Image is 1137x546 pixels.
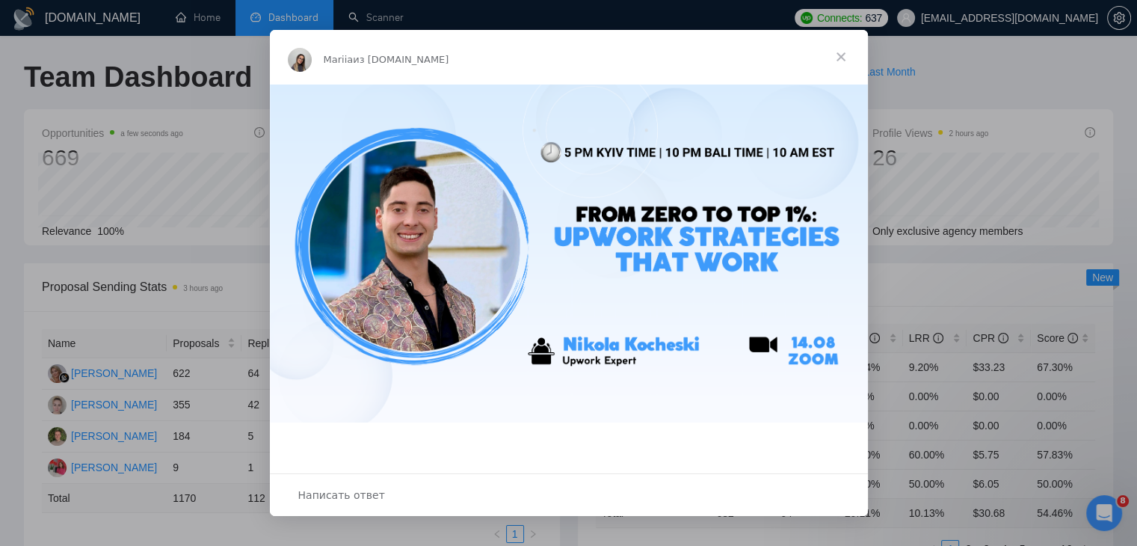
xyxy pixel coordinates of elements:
[814,30,868,84] span: Закрыть
[288,48,312,72] img: Profile image for Mariia
[353,54,449,65] span: из [DOMAIN_NAME]
[270,473,868,516] div: Открыть разговор и ответить
[298,485,385,505] span: Написать ответ
[324,54,354,65] span: Mariia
